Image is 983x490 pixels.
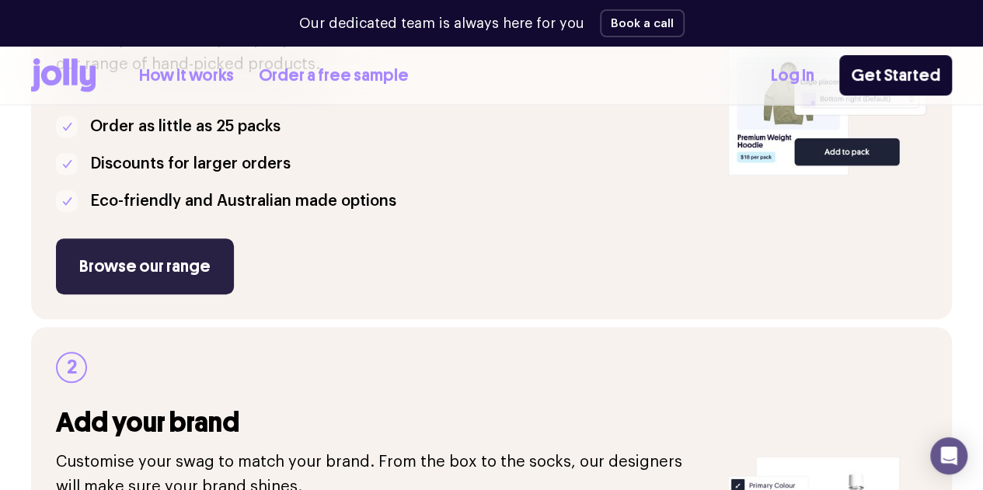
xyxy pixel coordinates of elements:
a: How it works [139,63,234,89]
a: Order a free sample [259,63,409,89]
p: Discounts for larger orders [90,151,291,176]
h3: Add your brand [56,408,709,437]
p: Our dedicated team is always here for you [299,13,584,34]
button: Book a call [600,9,685,37]
a: Browse our range [56,238,234,294]
p: Eco-friendly and Australian made options [90,189,396,214]
a: Log In [771,63,814,89]
p: Order as little as 25 packs [90,114,281,139]
div: Open Intercom Messenger [930,437,967,474]
a: Get Started [839,55,952,96]
div: 2 [56,352,87,383]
